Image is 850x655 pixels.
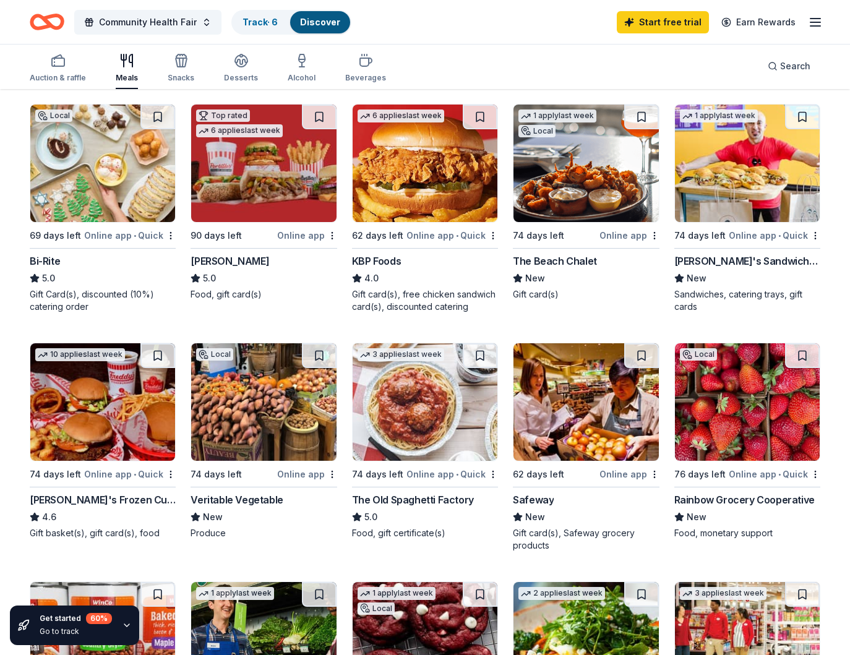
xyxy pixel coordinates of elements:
[191,492,283,507] div: Veritable Vegetable
[168,73,194,83] div: Snacks
[729,228,820,243] div: Online app Quick
[277,228,337,243] div: Online app
[345,48,386,89] button: Beverages
[513,492,554,507] div: Safeway
[191,527,337,539] div: Produce
[364,510,377,524] span: 5.0
[758,54,820,79] button: Search
[352,467,403,482] div: 74 days left
[513,228,564,243] div: 74 days left
[599,228,659,243] div: Online app
[778,469,781,479] span: •
[525,271,545,286] span: New
[30,228,81,243] div: 69 days left
[86,613,112,624] div: 60 %
[35,348,125,361] div: 10 applies last week
[203,510,223,524] span: New
[680,348,717,361] div: Local
[674,228,726,243] div: 74 days left
[780,59,810,74] span: Search
[30,105,175,222] img: Image for Bi-Rite
[353,343,497,461] img: Image for The Old Spaghetti Factory
[30,343,175,461] img: Image for Freddy's Frozen Custard & Steakburgers
[84,228,176,243] div: Online app Quick
[191,343,336,461] img: Image for Veritable Vegetable
[513,288,659,301] div: Gift card(s)
[30,73,86,83] div: Auction & raffle
[352,527,498,539] div: Food, gift certificate(s)
[674,527,820,539] div: Food, monetary support
[30,467,81,482] div: 74 days left
[680,587,766,600] div: 3 applies last week
[191,228,242,243] div: 90 days left
[513,254,597,268] div: The Beach Chalet
[243,17,278,27] a: Track· 6
[30,288,176,313] div: Gift Card(s), discounted (10%) catering order
[674,288,820,313] div: Sandwiches, catering trays, gift cards
[352,343,498,539] a: Image for The Old Spaghetti Factory3 applieslast week74 days leftOnline app•QuickThe Old Spaghett...
[358,348,444,361] div: 3 applies last week
[518,125,556,137] div: Local
[352,288,498,313] div: Gift card(s), free chicken sandwich card(s), discounted catering
[191,467,242,482] div: 74 days left
[513,343,658,461] img: Image for Safeway
[358,587,436,600] div: 1 apply last week
[30,492,176,507] div: [PERSON_NAME]'s Frozen Custard & Steakburgers
[674,343,820,539] a: Image for Rainbow Grocery CooperativeLocal76 days leftOnline app•QuickRainbow Grocery Cooperative...
[84,466,176,482] div: Online app Quick
[352,492,474,507] div: The Old Spaghetti Factory
[196,348,233,361] div: Local
[674,104,820,313] a: Image for Ike's Sandwiches1 applylast week74 days leftOnline app•Quick[PERSON_NAME]'s SandwichesN...
[778,231,781,241] span: •
[617,11,709,33] a: Start free trial
[42,510,56,524] span: 4.6
[168,48,194,89] button: Snacks
[352,104,498,313] a: Image for KBP Foods6 applieslast week62 days leftOnline app•QuickKBP Foods4.0Gift card(s), free c...
[40,613,112,624] div: Get started
[729,466,820,482] div: Online app Quick
[456,469,458,479] span: •
[277,466,337,482] div: Online app
[352,254,401,268] div: KBP Foods
[300,17,340,27] a: Discover
[196,587,274,600] div: 1 apply last week
[518,109,596,122] div: 1 apply last week
[30,254,60,268] div: Bi-Rite
[358,602,395,615] div: Local
[513,467,564,482] div: 62 days left
[116,73,138,83] div: Meals
[674,492,815,507] div: Rainbow Grocery Cooperative
[203,271,216,286] span: 5.0
[513,105,658,222] img: Image for The Beach Chalet
[406,466,498,482] div: Online app Quick
[456,231,458,241] span: •
[224,73,258,83] div: Desserts
[30,343,176,539] a: Image for Freddy's Frozen Custard & Steakburgers10 applieslast week74 days leftOnline app•Quick[P...
[35,109,72,122] div: Local
[406,228,498,243] div: Online app Quick
[674,467,726,482] div: 76 days left
[42,271,55,286] span: 5.0
[518,587,605,600] div: 2 applies last week
[196,109,250,122] div: Top rated
[353,105,497,222] img: Image for KBP Foods
[224,48,258,89] button: Desserts
[288,73,316,83] div: Alcohol
[196,124,283,137] div: 6 applies last week
[134,231,136,241] span: •
[74,10,221,35] button: Community Health Fair
[525,510,545,524] span: New
[675,105,820,222] img: Image for Ike's Sandwiches
[345,73,386,83] div: Beverages
[30,104,176,313] a: Image for Bi-RiteLocal69 days leftOnline app•QuickBi-Rite5.0Gift Card(s), discounted (10%) cateri...
[134,469,136,479] span: •
[513,104,659,301] a: Image for The Beach Chalet1 applylast weekLocal74 days leftOnline appThe Beach ChaletNewGift card(s)
[687,510,706,524] span: New
[191,288,337,301] div: Food, gift card(s)
[40,627,112,636] div: Go to track
[687,271,706,286] span: New
[99,15,197,30] span: Community Health Fair
[231,10,351,35] button: Track· 6Discover
[191,105,336,222] img: Image for Portillo's
[116,48,138,89] button: Meals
